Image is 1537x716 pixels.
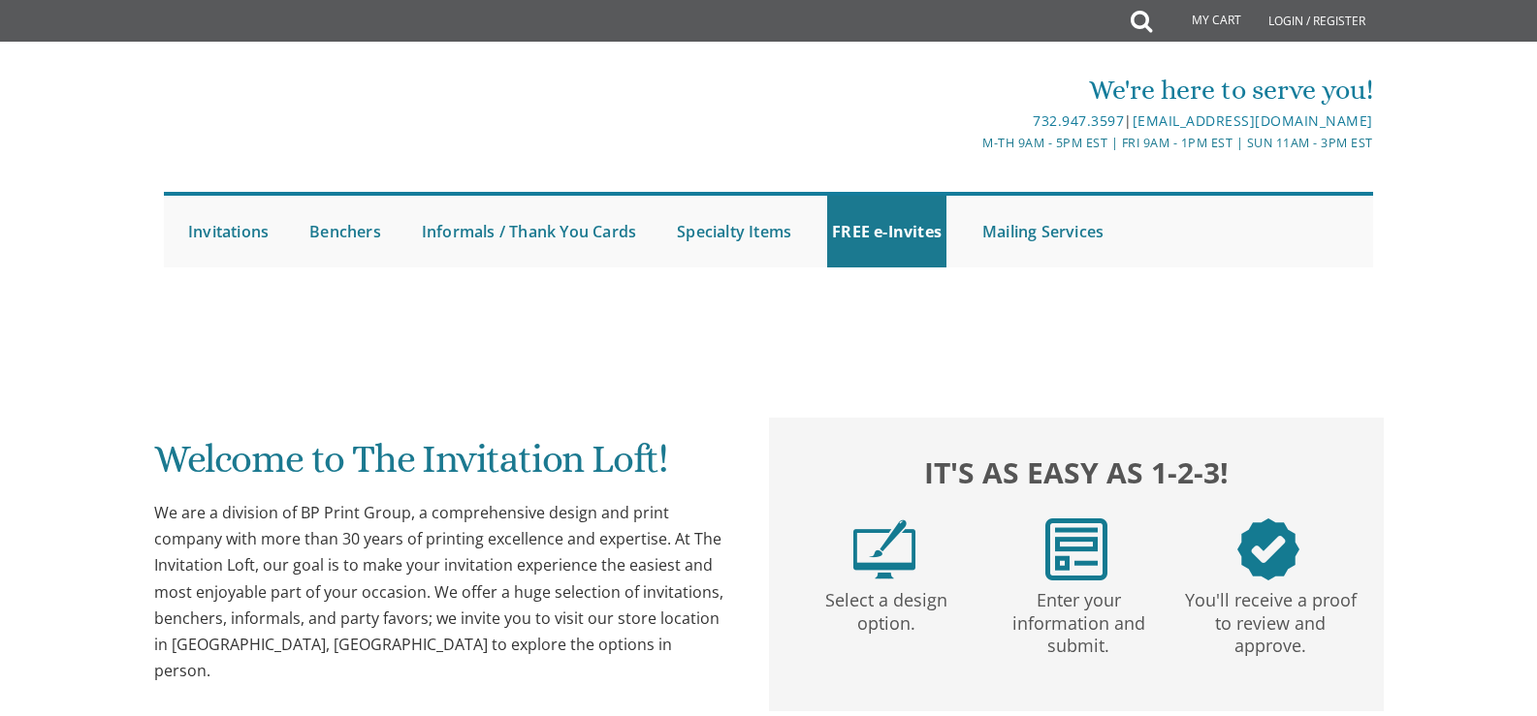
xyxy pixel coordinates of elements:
a: Informals / Thank You Cards [417,196,641,267]
a: Mailing Services [977,196,1108,267]
a: [EMAIL_ADDRESS][DOMAIN_NAME] [1133,111,1373,130]
img: step3.png [1237,518,1299,580]
a: Benchers [304,196,386,267]
div: We are a division of BP Print Group, a comprehensive design and print company with more than 30 y... [154,500,730,684]
p: You'll receive a proof to review and approve. [1178,580,1362,658]
a: Specialty Items [672,196,796,267]
h2: It's as easy as 1-2-3! [788,451,1364,494]
p: Select a design option. [794,580,978,636]
a: 732.947.3597 [1033,111,1124,130]
p: Enter your information and submit. [986,580,1170,658]
a: My Cart [1150,2,1255,41]
img: step1.png [853,518,915,580]
h1: Welcome to The Invitation Loft! [154,438,730,495]
div: | [568,109,1373,133]
a: Invitations [183,196,273,267]
img: step2.png [1045,518,1107,580]
a: FREE e-Invites [827,196,946,267]
div: We're here to serve you! [568,71,1373,109]
div: M-Th 9am - 5pm EST | Fri 9am - 1pm EST | Sun 11am - 3pm EST [568,133,1373,153]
